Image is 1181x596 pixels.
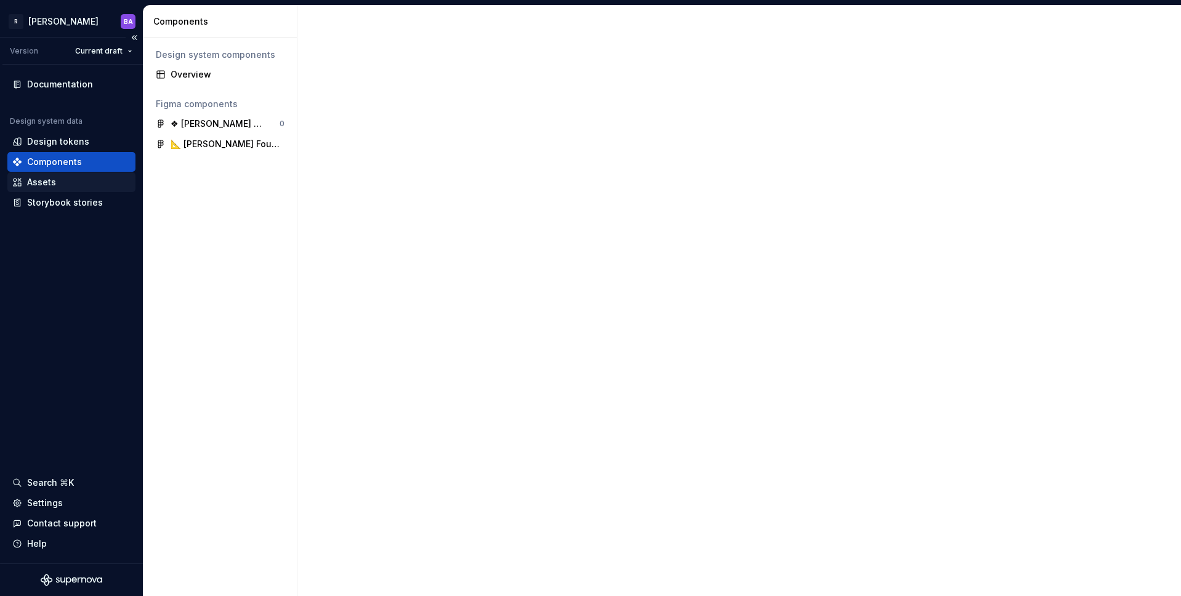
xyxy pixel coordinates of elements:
[7,132,135,151] a: Design tokens
[7,74,135,94] a: Documentation
[151,65,289,84] a: Overview
[7,193,135,212] a: Storybook stories
[75,46,123,56] span: Current draft
[156,98,284,110] div: Figma components
[151,134,289,154] a: 📐 [PERSON_NAME] Foundations
[27,78,93,91] div: Documentation
[28,15,99,28] div: [PERSON_NAME]
[27,538,47,550] div: Help
[7,513,135,533] button: Contact support
[153,15,292,28] div: Components
[171,138,284,150] div: 📐 [PERSON_NAME] Foundations
[171,118,262,130] div: ❖ [PERSON_NAME] Components
[171,68,284,81] div: Overview
[7,473,135,493] button: Search ⌘K
[27,477,74,489] div: Search ⌘K
[2,8,140,34] button: R[PERSON_NAME]BA
[41,574,102,586] svg: Supernova Logo
[124,17,133,26] div: BA
[7,152,135,172] a: Components
[27,156,82,168] div: Components
[7,493,135,513] a: Settings
[27,196,103,209] div: Storybook stories
[7,534,135,554] button: Help
[27,497,63,509] div: Settings
[156,49,284,61] div: Design system components
[280,119,284,129] div: 0
[27,517,97,530] div: Contact support
[27,176,56,188] div: Assets
[10,46,38,56] div: Version
[70,42,138,60] button: Current draft
[9,14,23,29] div: R
[27,135,89,148] div: Design tokens
[126,29,143,46] button: Collapse sidebar
[7,172,135,192] a: Assets
[151,114,289,134] a: ❖ [PERSON_NAME] Components0
[10,116,83,126] div: Design system data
